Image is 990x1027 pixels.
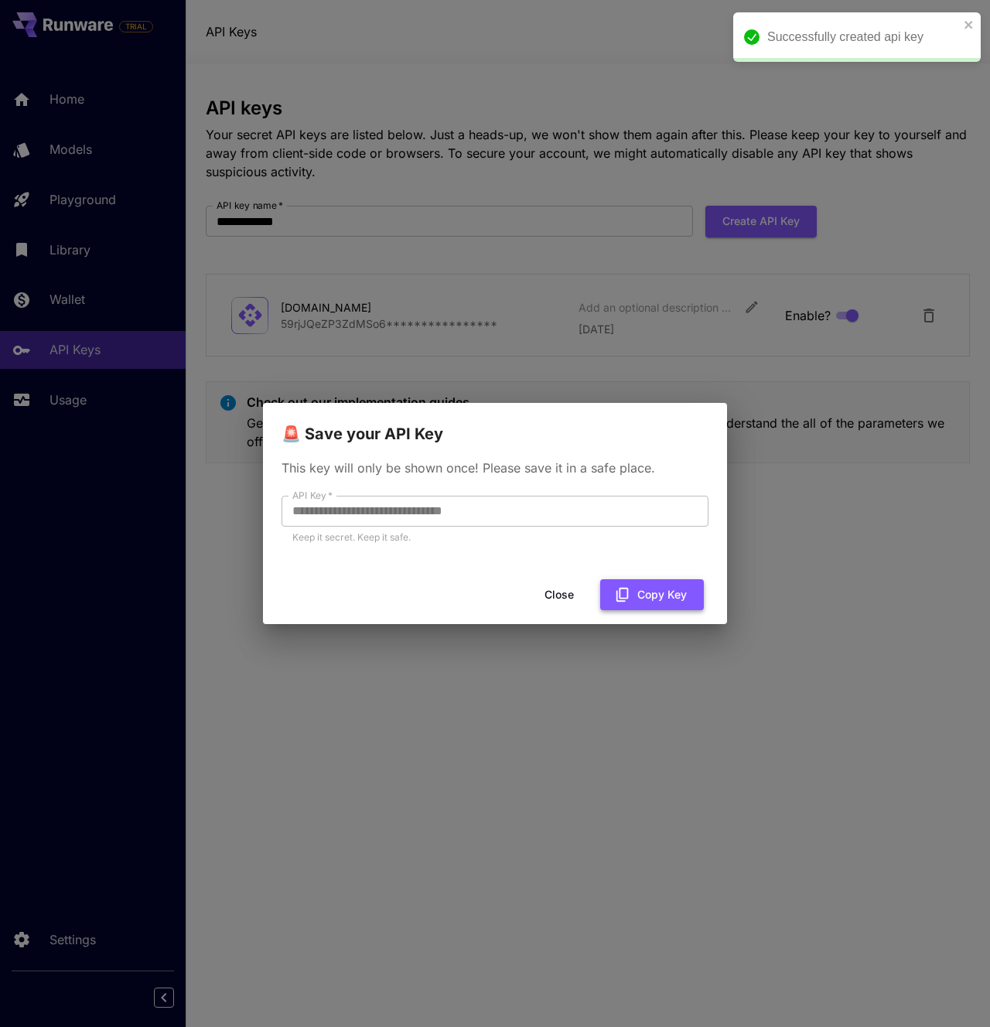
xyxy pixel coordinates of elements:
[263,403,727,446] h2: 🚨 Save your API Key
[292,530,698,545] p: Keep it secret. Keep it safe.
[282,459,708,477] p: This key will only be shown once! Please save it in a safe place.
[964,19,975,31] button: close
[292,489,333,502] label: API Key
[600,579,704,611] button: Copy Key
[524,579,594,611] button: Close
[767,28,959,46] div: Successfully created api key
